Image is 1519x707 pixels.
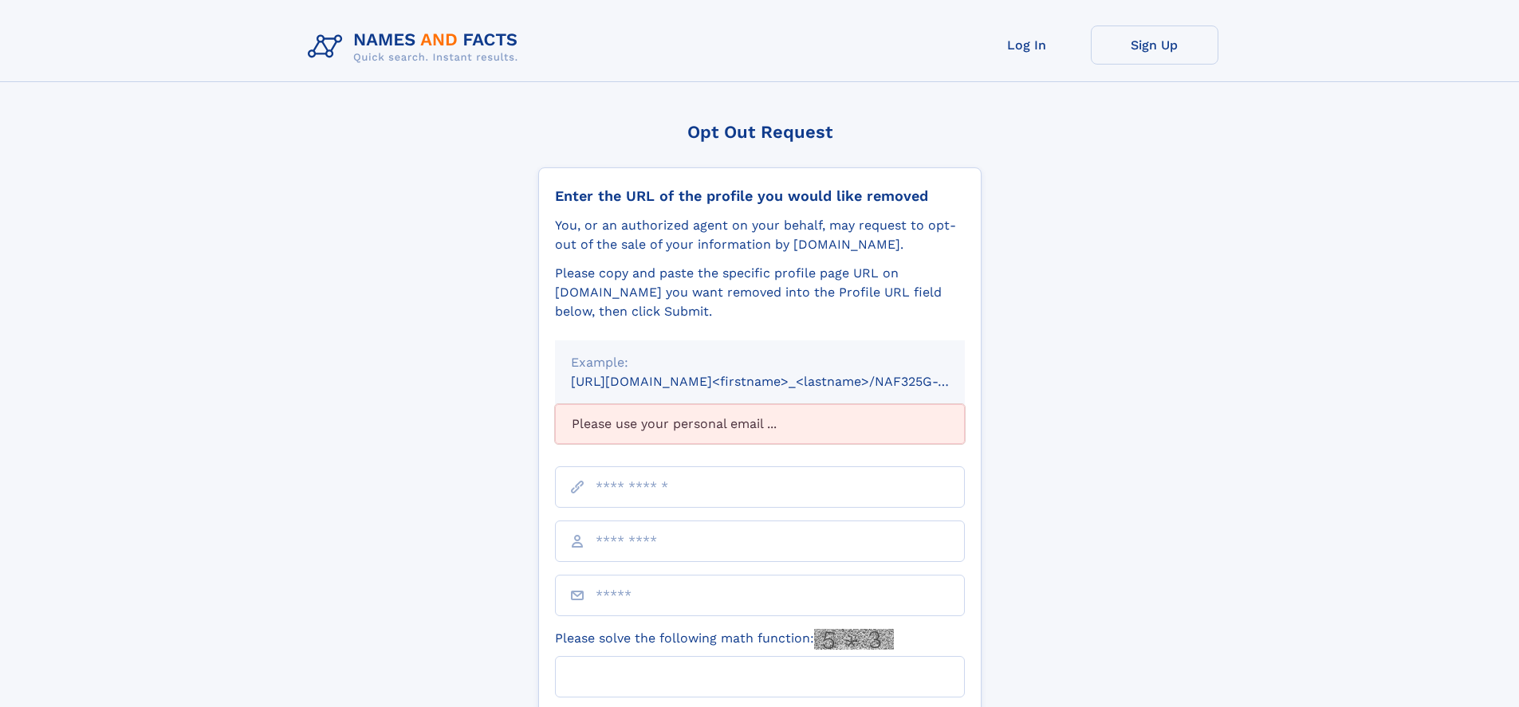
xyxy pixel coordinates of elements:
a: Sign Up [1091,26,1218,65]
div: Enter the URL of the profile you would like removed [555,187,965,205]
a: Log In [963,26,1091,65]
img: Logo Names and Facts [301,26,531,69]
div: Opt Out Request [538,122,982,142]
div: You, or an authorized agent on your behalf, may request to opt-out of the sale of your informatio... [555,216,965,254]
div: Please copy and paste the specific profile page URL on [DOMAIN_NAME] you want removed into the Pr... [555,264,965,321]
div: Example: [571,353,949,372]
small: [URL][DOMAIN_NAME]<firstname>_<lastname>/NAF325G-xxxxxxxx [571,374,995,389]
label: Please solve the following math function: [555,629,894,650]
div: Please use your personal email ... [555,404,965,444]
